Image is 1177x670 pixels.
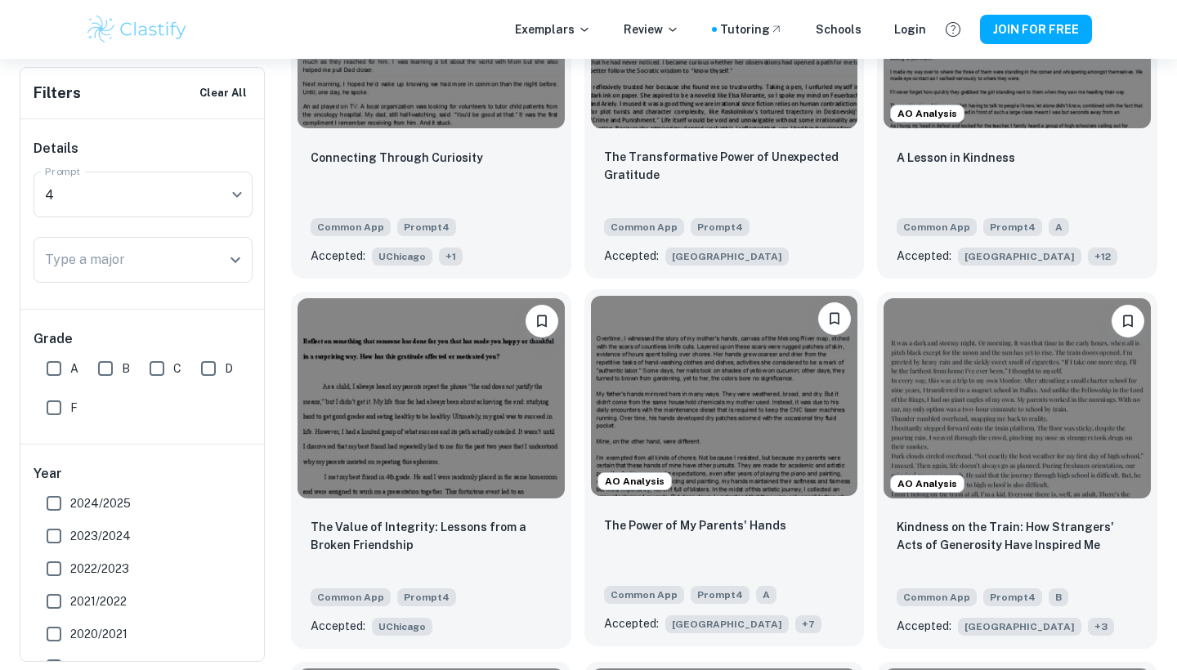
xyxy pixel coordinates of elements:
span: Prompt 4 [397,218,456,236]
span: AO Analysis [891,106,964,121]
p: Accepted: [897,617,951,635]
span: A [1049,218,1069,236]
button: Open [224,248,247,271]
button: Please log in to bookmark exemplars [818,302,851,335]
img: undefined Common App example thumbnail: The Value of Integrity: Lessons from a B [298,298,565,498]
span: [GEOGRAPHIC_DATA] [665,248,789,266]
span: B [1049,588,1068,606]
span: Prompt 4 [397,588,456,606]
span: + 3 [1088,618,1114,636]
p: Exemplars [515,20,591,38]
span: AO Analysis [891,476,964,491]
button: Please log in to bookmark exemplars [526,305,558,337]
span: Common App [604,586,684,604]
p: Accepted: [311,247,365,265]
p: Accepted: [897,247,951,265]
span: C [173,360,181,377]
span: Prompt 4 [983,588,1042,606]
span: Common App [604,218,684,236]
a: AO AnalysisPlease log in to bookmark exemplarsKindness on the Train: How Strangers' Acts of Gener... [877,292,1157,649]
a: AO AnalysisPlease log in to bookmark exemplarsThe Power of My Parents' HandsCommon AppPrompt4AAcc... [584,292,865,649]
span: A [756,586,776,604]
button: Help and Feedback [939,16,967,43]
span: B [122,360,130,377]
button: Please log in to bookmark exemplars [1112,305,1144,337]
span: A [70,360,78,377]
span: [GEOGRAPHIC_DATA] [665,615,789,633]
span: D [225,360,233,377]
span: [GEOGRAPHIC_DATA] [958,618,1081,636]
span: F [70,399,78,417]
p: Accepted: [604,247,659,265]
span: 2023/2024 [70,527,131,545]
p: The Value of Integrity: Lessons from a Broken Friendship [311,518,552,554]
a: Login [894,20,926,38]
span: + 7 [795,615,821,633]
span: Prompt 4 [691,586,750,604]
p: Review [624,20,679,38]
span: 2024/2025 [70,494,131,512]
span: 2022/2023 [70,560,129,578]
div: 4 [34,172,241,217]
a: Schools [816,20,861,38]
a: Please log in to bookmark exemplarsThe Value of Integrity: Lessons from a Broken FriendshipCommon... [291,292,571,649]
span: [GEOGRAPHIC_DATA] [958,248,1081,266]
p: Accepted: [604,614,659,632]
button: Clear All [195,81,251,105]
p: The Transformative Power of Unexpected Gratitude [604,148,845,184]
p: A Lesson in Kindness [897,149,1015,167]
a: Tutoring [720,20,783,38]
span: + 1 [439,248,463,266]
h6: Filters [34,82,81,105]
span: UChicago [372,248,432,266]
span: Prompt 4 [983,218,1042,236]
span: 2021/2022 [70,592,127,610]
label: Prompt [45,164,81,178]
span: Common App [311,218,391,236]
span: AO Analysis [598,474,671,489]
span: UChicago [372,618,432,636]
img: Clastify logo [85,13,189,46]
span: Common App [897,218,977,236]
span: Common App [897,588,977,606]
span: 2020/2021 [70,625,128,643]
img: undefined Common App example thumbnail: Kindness on the Train: How Strangers' Ac [884,298,1151,498]
p: Accepted: [311,617,365,635]
img: undefined Common App example thumbnail: The Power of My Parents' Hands [591,296,858,496]
span: Common App [311,588,391,606]
button: JOIN FOR FREE [980,15,1092,44]
p: Connecting Through Curiosity [311,149,483,167]
h6: Grade [34,329,253,349]
span: Prompt 4 [691,218,750,236]
h6: Details [34,139,253,159]
p: Kindness on the Train: How Strangers' Acts of Generosity Have Inspired Me [897,518,1138,554]
span: + 12 [1088,248,1117,266]
h6: Year [34,464,253,484]
p: The Power of My Parents' Hands [604,516,786,534]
